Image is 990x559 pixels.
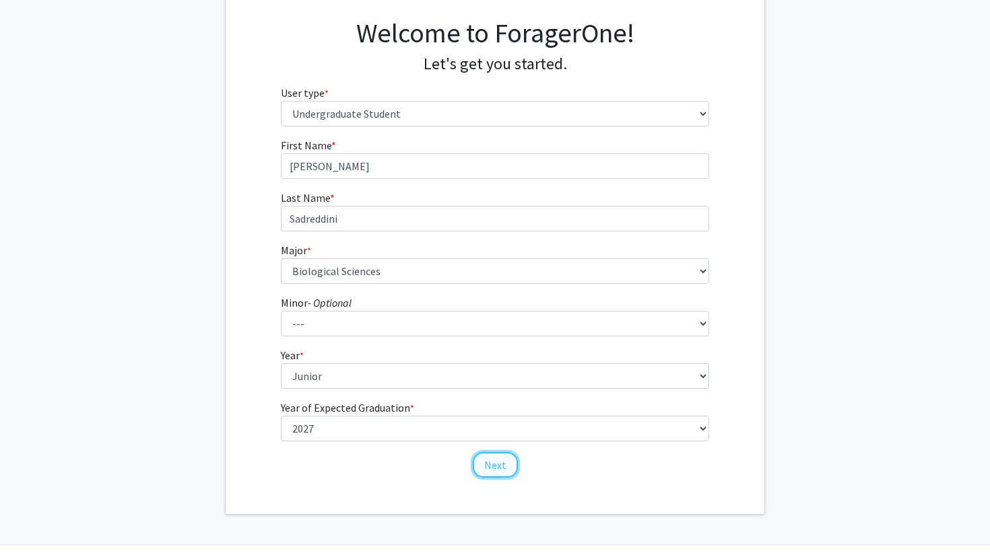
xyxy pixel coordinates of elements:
i: - Optional [308,296,352,309]
h4: Let's get you started. [281,54,710,74]
button: Next [473,452,518,478]
label: User type [281,85,329,101]
span: First Name [281,139,331,152]
label: Major [281,242,311,258]
h1: Welcome to ForagerOne! [281,17,710,49]
iframe: Chat [10,498,57,549]
span: Last Name [281,191,330,204]
label: Year [281,347,304,363]
label: Year of Expected Graduation [281,400,414,416]
label: Minor [281,295,352,311]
